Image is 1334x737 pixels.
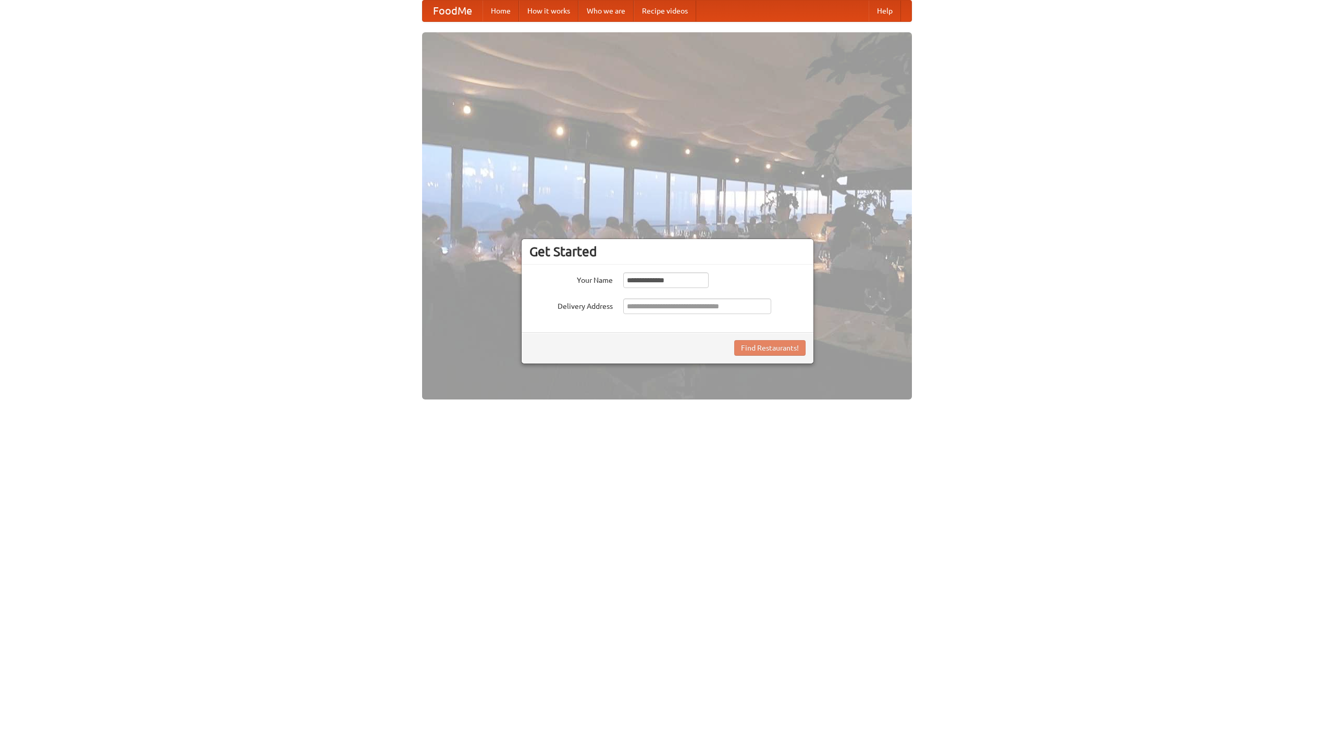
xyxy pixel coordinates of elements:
label: Your Name [529,272,613,285]
a: Home [483,1,519,21]
h3: Get Started [529,244,806,259]
label: Delivery Address [529,298,613,311]
a: Who we are [578,1,634,21]
a: How it works [519,1,578,21]
button: Find Restaurants! [734,340,806,356]
a: Recipe videos [634,1,696,21]
a: Help [869,1,901,21]
a: FoodMe [423,1,483,21]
